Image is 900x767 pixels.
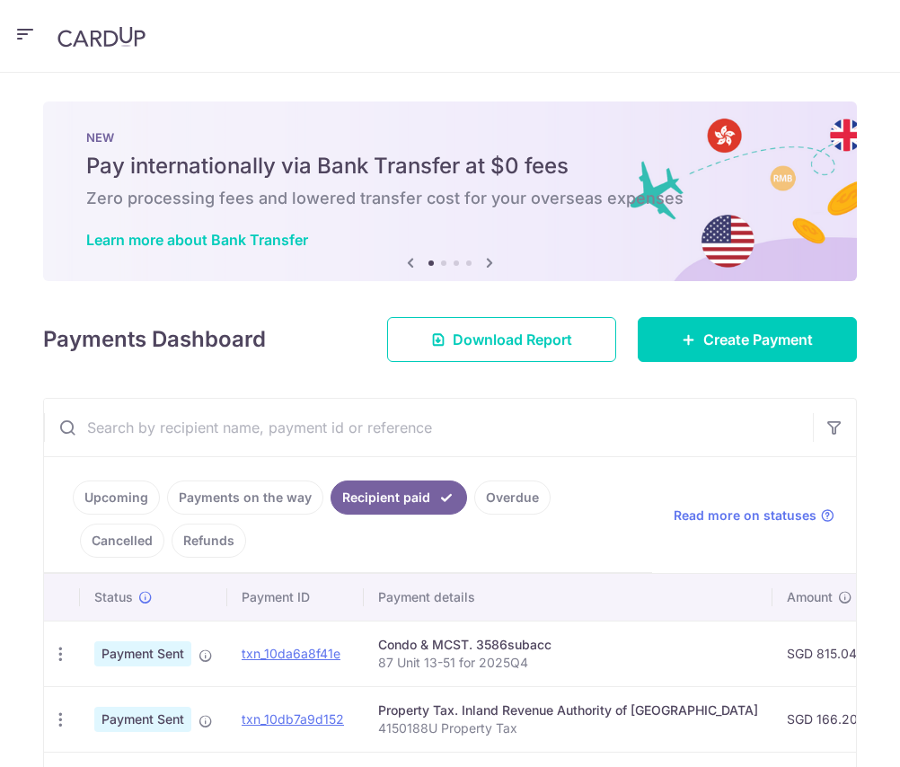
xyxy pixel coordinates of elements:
a: Create Payment [638,317,857,362]
p: NEW [86,130,814,145]
span: Payment Sent [94,707,191,732]
th: Payment details [364,574,772,621]
p: 87 Unit 13-51 for 2025Q4 [378,654,758,672]
a: Refunds [172,524,246,558]
a: Learn more about Bank Transfer [86,231,308,249]
input: Search by recipient name, payment id or reference [44,399,813,456]
p: 4150188U Property Tax [378,719,758,737]
a: Cancelled [80,524,164,558]
a: txn_10da6a8f41e [242,646,340,661]
img: CardUp [57,26,146,48]
span: Status [94,588,133,606]
span: Payment Sent [94,641,191,666]
span: Read more on statuses [674,507,816,525]
span: Download Report [453,329,572,350]
h6: Zero processing fees and lowered transfer cost for your overseas expenses [86,188,814,209]
div: Property Tax. Inland Revenue Authority of [GEOGRAPHIC_DATA] [378,701,758,719]
a: Download Report [387,317,616,362]
a: txn_10db7a9d152 [242,711,344,727]
td: SGD 815.04 [772,621,878,686]
div: Condo & MCST. 3586subacc [378,636,758,654]
a: Read more on statuses [674,507,834,525]
a: Overdue [474,480,551,515]
img: Bank transfer banner [43,101,857,281]
span: Create Payment [703,329,813,350]
td: SGD 166.20 [772,686,878,752]
a: Payments on the way [167,480,323,515]
a: Recipient paid [331,480,467,515]
span: Amount [787,588,833,606]
th: Payment ID [227,574,364,621]
h4: Payments Dashboard [43,323,266,356]
h5: Pay internationally via Bank Transfer at $0 fees [86,152,814,181]
a: Upcoming [73,480,160,515]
